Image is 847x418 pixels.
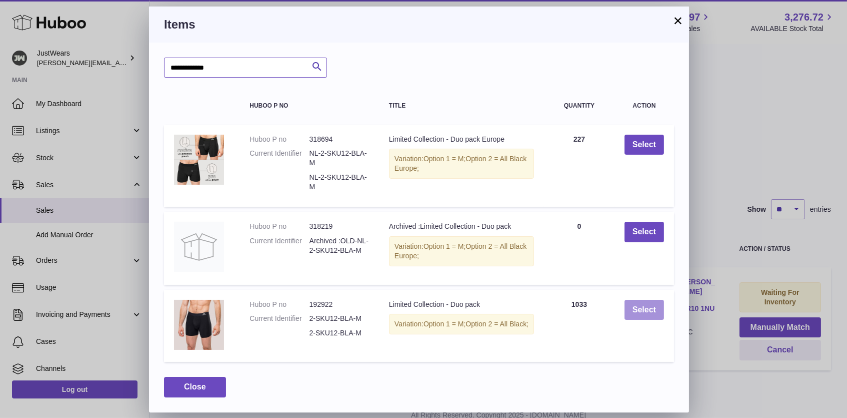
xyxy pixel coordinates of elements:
span: Option 1 = M; [423,320,465,328]
th: Action [614,93,674,119]
button: Select [624,135,664,155]
dd: NL-2-SKU12-BLA-M [309,149,369,168]
div: Variation: [389,314,534,334]
div: Variation: [389,236,534,266]
dd: 318219 [309,222,369,231]
dt: Current Identifier [249,314,309,323]
h3: Items [164,17,674,33]
div: Archived :Limited Collection - Duo pack [389,222,534,231]
img: Limited Collection - Duo pack Europe [174,135,224,185]
th: Huboo P no [239,93,379,119]
th: Title [379,93,544,119]
button: × [672,15,684,27]
dd: Archived :OLD-NL-2-SKU12-BLA-M [309,236,369,255]
dd: 192922 [309,300,369,309]
div: Limited Collection - Duo pack [389,300,534,309]
dt: Huboo P no [249,222,309,231]
dt: Huboo P no [249,135,309,144]
td: 1033 [544,290,614,362]
dt: Current Identifier [249,236,309,255]
img: Archived :Limited Collection - Duo pack [174,222,224,272]
dt: Current Identifier [249,149,309,168]
dd: 2-SKU12-BLA-M [309,314,369,323]
th: Quantity [544,93,614,119]
span: Close [184,382,206,391]
dd: 318694 [309,135,369,144]
dd: 2-SKU12-BLA-M [309,328,369,338]
td: 227 [544,125,614,207]
button: Select [624,300,664,320]
div: Variation: [389,149,534,179]
td: 0 [544,212,614,285]
dt: Huboo P no [249,300,309,309]
button: Select [624,222,664,242]
span: Option 1 = M; [423,242,465,250]
span: Option 2 = All Black; [465,320,528,328]
span: Option 1 = M; [423,155,465,163]
img: Limited Collection - Duo pack [174,300,224,350]
div: Limited Collection - Duo pack Europe [389,135,534,144]
span: Option 2 = All Black Europe; [394,242,526,260]
dd: NL-2-SKU12-BLA-M [309,173,369,192]
button: Close [164,377,226,397]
